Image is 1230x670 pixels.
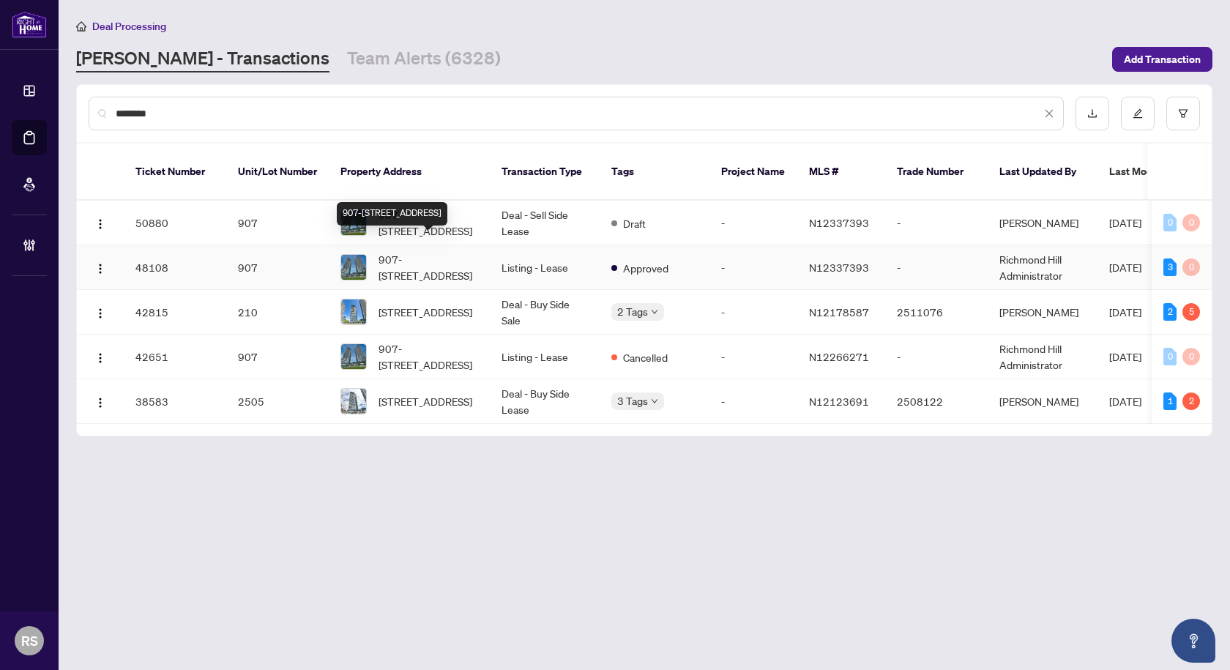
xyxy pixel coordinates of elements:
span: [DATE] [1109,305,1141,319]
span: N12266271 [809,350,869,363]
span: N12337393 [809,216,869,229]
td: 907 [226,335,329,379]
div: 2 [1182,392,1200,410]
td: 42815 [124,290,226,335]
div: 0 [1182,258,1200,276]
td: Deal - Buy Side Sale [490,290,600,335]
span: Add Transaction [1124,48,1201,71]
td: - [709,335,797,379]
span: home [76,21,86,31]
td: - [885,335,988,379]
button: Logo [89,345,112,368]
span: [STREET_ADDRESS] [379,304,472,320]
td: Richmond Hill Administrator [988,335,1097,379]
span: 2 Tags [617,303,648,320]
img: thumbnail-img [341,389,366,414]
span: down [651,398,658,405]
th: MLS # [797,144,885,201]
button: Logo [89,256,112,279]
td: - [709,245,797,290]
td: 48108 [124,245,226,290]
span: N12337393 [809,261,869,274]
td: 2505 [226,379,329,424]
button: download [1076,97,1109,130]
img: thumbnail-img [341,344,366,369]
span: N12178587 [809,305,869,319]
td: 38583 [124,379,226,424]
th: Tags [600,144,709,201]
td: [PERSON_NAME] [988,379,1097,424]
span: RS [21,630,38,651]
div: 2 [1163,303,1177,321]
img: Logo [94,218,106,230]
div: 0 [1182,348,1200,365]
span: [DATE] [1109,350,1141,363]
div: 907-[STREET_ADDRESS] [337,202,447,226]
th: Unit/Lot Number [226,144,329,201]
span: 907-[STREET_ADDRESS] [379,251,478,283]
span: N12123691 [809,395,869,408]
span: [STREET_ADDRESS] [379,393,472,409]
td: - [885,201,988,245]
button: edit [1121,97,1155,130]
td: - [709,290,797,335]
div: 0 [1182,214,1200,231]
td: 50880 [124,201,226,245]
span: close [1044,108,1054,119]
td: - [885,245,988,290]
th: Project Name [709,144,797,201]
span: 907-[STREET_ADDRESS] [379,340,478,373]
span: Cancelled [623,349,668,365]
div: 0 [1163,348,1177,365]
td: 2511076 [885,290,988,335]
td: Deal - Buy Side Lease [490,379,600,424]
div: 1 [1163,392,1177,410]
span: Deal Processing [92,20,166,33]
th: Ticket Number [124,144,226,201]
span: [DATE] [1109,395,1141,408]
img: thumbnail-img [341,299,366,324]
td: - [709,201,797,245]
td: Listing - Lease [490,245,600,290]
button: Logo [89,390,112,413]
td: 907 [226,201,329,245]
td: - [709,379,797,424]
span: down [651,308,658,316]
span: Approved [623,260,668,276]
img: logo [12,11,47,38]
div: 5 [1182,303,1200,321]
div: 3 [1163,258,1177,276]
th: Property Address [329,144,490,201]
a: [PERSON_NAME] - Transactions [76,46,329,72]
button: filter [1166,97,1200,130]
img: Logo [94,352,106,364]
th: Trade Number [885,144,988,201]
img: thumbnail-img [341,255,366,280]
div: 0 [1163,214,1177,231]
td: Richmond Hill Administrator [988,245,1097,290]
img: Logo [94,308,106,319]
td: 2508122 [885,379,988,424]
td: [PERSON_NAME] [988,201,1097,245]
button: Logo [89,211,112,234]
span: 3 Tags [617,392,648,409]
td: [PERSON_NAME] [988,290,1097,335]
span: [DATE] [1109,216,1141,229]
span: edit [1133,108,1143,119]
td: 210 [226,290,329,335]
button: Open asap [1171,619,1215,663]
th: Transaction Type [490,144,600,201]
button: Add Transaction [1112,47,1212,72]
button: Logo [89,300,112,324]
td: Listing - Lease [490,335,600,379]
a: Team Alerts (6328) [347,46,501,72]
img: Logo [94,263,106,275]
th: Last Modified Date [1097,144,1229,201]
span: [DATE] [1109,261,1141,274]
img: Logo [94,397,106,409]
span: Last Modified Date [1109,163,1199,179]
th: Last Updated By [988,144,1097,201]
td: Deal - Sell Side Lease [490,201,600,245]
span: download [1087,108,1097,119]
span: filter [1178,108,1188,119]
